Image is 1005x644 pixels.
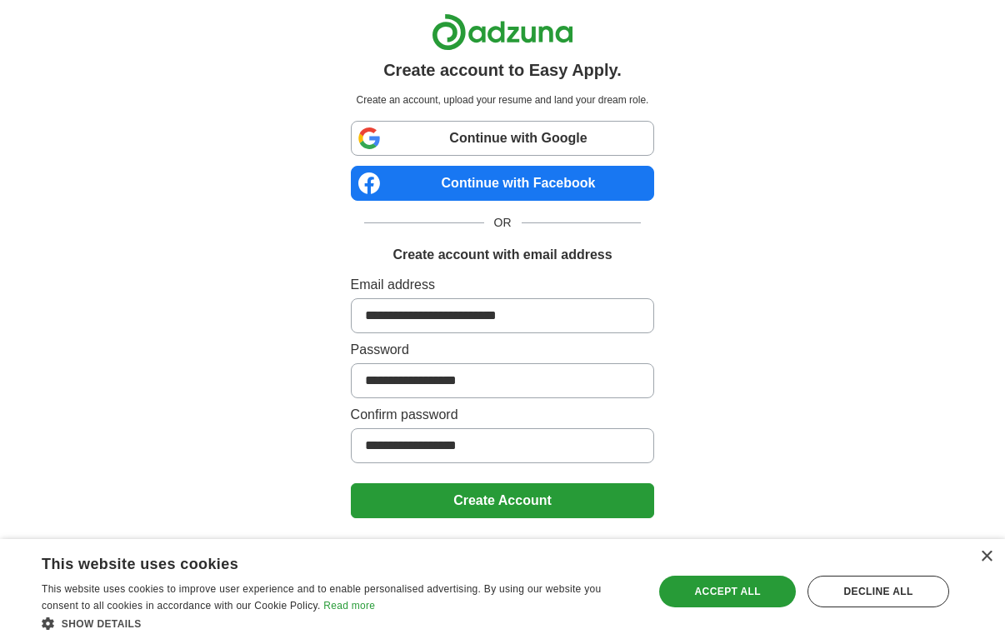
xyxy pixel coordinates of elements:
label: Email address [351,275,655,295]
div: Decline all [807,576,949,607]
a: Continue with Google [351,121,655,156]
span: Show details [62,618,142,630]
label: Password [351,340,655,360]
div: Close [980,551,992,563]
a: Continue with Facebook [351,166,655,201]
button: Create Account [351,483,655,518]
div: This website uses cookies [42,549,593,574]
label: Confirm password [351,405,655,425]
img: Adzuna logo [432,13,573,51]
span: OR [484,214,522,232]
h1: Create account with email address [392,245,612,265]
a: Read more, opens a new window [323,600,375,612]
div: Show details [42,615,635,632]
p: Create an account, upload your resume and land your dream role. [354,92,652,107]
span: This website uses cookies to improve user experience and to enable personalised advertising. By u... [42,583,601,612]
div: Accept all [659,576,796,607]
h1: Create account to Easy Apply. [383,57,622,82]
